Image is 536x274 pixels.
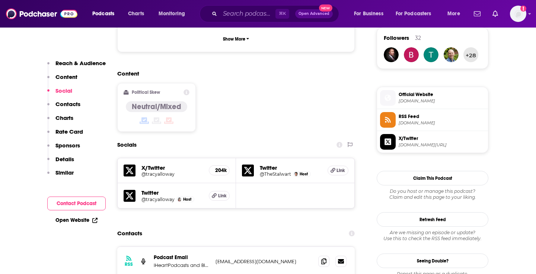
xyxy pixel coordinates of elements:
[377,188,488,194] span: Do you host or manage this podcast?
[399,120,485,126] span: omnycontent.com
[415,35,421,41] div: 32
[47,128,83,142] button: Rate Card
[87,8,124,20] button: open menu
[384,34,409,41] span: Followers
[215,167,223,173] h5: 204k
[489,7,501,20] a: Show notifications dropdown
[55,128,83,135] p: Rate Card
[510,6,526,22] img: User Profile
[260,171,291,177] a: @TheStalwart
[55,169,74,176] p: Similar
[55,142,80,149] p: Sponsors
[6,7,77,21] img: Podchaser - Follow, Share and Rate Podcasts
[125,261,133,267] h3: RSS
[471,7,484,20] a: Show notifications dropdown
[117,138,137,152] h2: Socials
[183,197,191,202] span: Host
[47,60,106,73] button: Reach & Audience
[209,191,230,201] a: Link
[218,193,227,199] span: Link
[124,32,348,46] button: Show More
[132,90,160,95] h2: Political Skew
[354,9,383,19] span: For Business
[55,60,106,67] p: Reach & Audience
[260,164,322,171] h5: Twitter
[275,9,289,19] span: ⌘ K
[216,258,312,265] p: [EMAIL_ADDRESS][DOMAIN_NAME]
[404,47,419,62] img: belend.cision
[55,87,72,94] p: Social
[159,9,185,19] span: Monitoring
[47,142,80,156] button: Sponsors
[380,90,485,106] a: Official Website[DOMAIN_NAME]
[319,4,332,12] span: New
[207,5,346,22] div: Search podcasts, credits, & more...
[55,156,74,163] p: Details
[47,114,73,128] button: Charts
[399,91,485,98] span: Official Website
[294,172,298,176] img: Joe Weisenthal
[47,169,74,183] button: Similar
[380,134,485,150] a: X/Twitter[DOMAIN_NAME][URL]
[384,47,399,62] img: andychan
[300,172,308,176] span: Host
[141,164,203,171] h5: X/Twitter
[377,254,488,268] a: Seeing Double?
[47,73,77,87] button: Content
[447,9,460,19] span: More
[399,98,485,104] span: bloomberg.com
[47,156,74,169] button: Details
[510,6,526,22] button: Show profile menu
[463,47,478,62] button: +28
[336,168,345,173] span: Link
[399,135,485,142] span: X/Twitter
[399,142,485,148] span: twitter.com/tracyalloway
[132,102,181,111] h4: Neutral/Mixed
[117,226,142,240] h2: Contacts
[55,217,98,223] a: Open Website
[47,87,72,101] button: Social
[153,8,195,20] button: open menu
[55,73,77,80] p: Content
[47,197,106,210] button: Contact Podcast
[220,8,275,20] input: Search podcasts, credits, & more...
[377,212,488,227] button: Refresh Feed
[520,6,526,12] svg: Add a profile image
[391,8,442,20] button: open menu
[328,166,348,175] a: Link
[444,47,459,62] img: revivingvirtue
[123,8,149,20] a: Charts
[380,112,485,128] a: RSS Feed[DOMAIN_NAME]
[141,171,203,177] a: @tracyalloway
[377,171,488,185] button: Claim This Podcast
[442,8,469,20] button: open menu
[349,8,393,20] button: open menu
[154,254,210,261] p: Podcast Email
[141,189,203,196] h5: Twitter
[223,36,245,42] p: Show More
[55,101,80,108] p: Contacts
[510,6,526,22] span: Logged in as bjonesvested
[424,47,438,62] img: teresa.dohle
[141,197,175,202] a: @tracyalloway
[396,9,431,19] span: For Podcasters
[178,197,182,201] a: Tracy Alloway
[377,188,488,200] div: Claim and edit this page to your liking.
[295,9,333,18] button: Open AdvancedNew
[128,9,144,19] span: Charts
[117,70,349,77] h2: Content
[92,9,114,19] span: Podcasts
[47,101,80,114] button: Contacts
[377,230,488,242] div: Are we missing an episode or update? Use this to check the RSS feed immediately.
[399,113,485,120] span: RSS Feed
[299,12,329,16] span: Open Advanced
